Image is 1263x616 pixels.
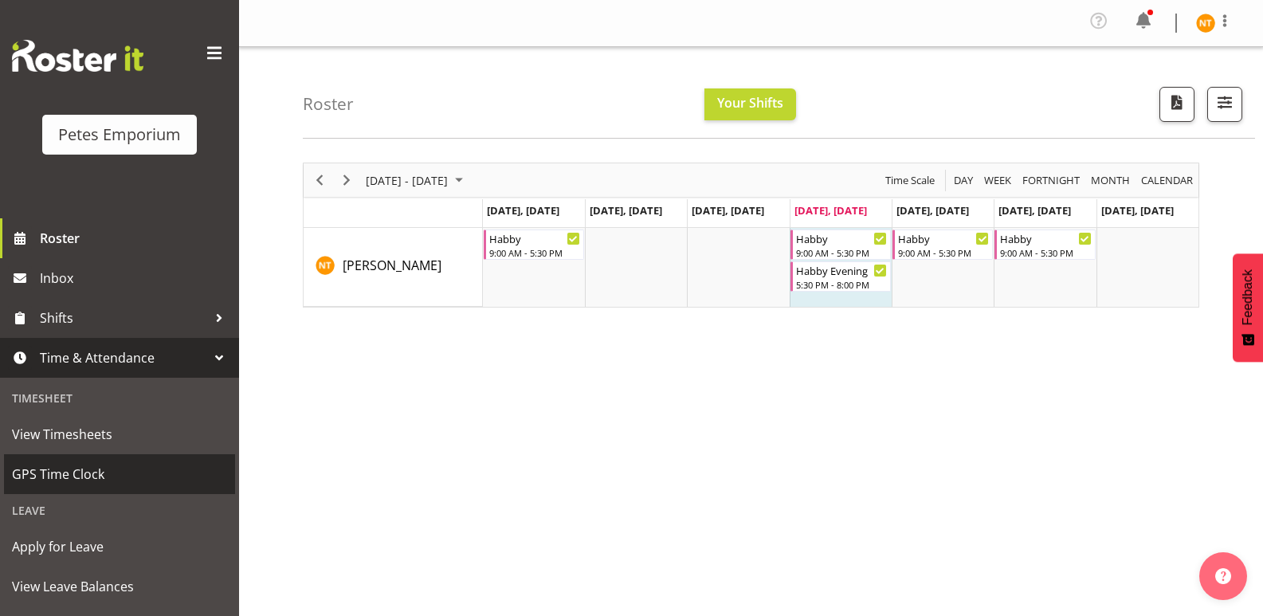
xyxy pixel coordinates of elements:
[4,567,235,606] a: View Leave Balances
[12,422,227,446] span: View Timesheets
[40,346,207,370] span: Time & Attendance
[309,171,331,190] button: Previous
[483,228,1198,307] table: Timeline Week of September 4, 2025
[4,494,235,527] div: Leave
[303,95,354,113] h4: Roster
[1233,253,1263,362] button: Feedback - Show survey
[1139,171,1196,190] button: Month
[484,230,584,260] div: Nicole Thomson"s event - Habby Begin From Monday, September 1, 2025 at 9:00:00 AM GMT+12:00 Ends ...
[1196,14,1215,33] img: nicole-thomson8388.jpg
[982,171,1014,190] button: Timeline Week
[1000,246,1091,259] div: 9:00 AM - 5:30 PM
[4,414,235,454] a: View Timesheets
[489,246,580,259] div: 9:00 AM - 5:30 PM
[704,88,796,120] button: Your Shifts
[717,94,783,112] span: Your Shifts
[1207,87,1242,122] button: Filter Shifts
[1159,87,1194,122] button: Download a PDF of the roster according to the set date range.
[1089,171,1132,190] span: Month
[343,257,441,274] span: [PERSON_NAME]
[12,575,227,598] span: View Leave Balances
[1101,203,1174,218] span: [DATE], [DATE]
[790,261,891,292] div: Nicole Thomson"s event - Habby Evening Begin From Thursday, September 4, 2025 at 5:30:00 PM GMT+1...
[983,171,1013,190] span: Week
[40,266,231,290] span: Inbox
[1088,171,1133,190] button: Timeline Month
[883,171,938,190] button: Time Scale
[12,462,227,486] span: GPS Time Clock
[796,262,887,278] div: Habby Evening
[306,163,333,197] div: Previous
[489,230,580,246] div: Habby
[1020,171,1083,190] button: Fortnight
[1000,230,1091,246] div: Habby
[796,246,887,259] div: 9:00 AM - 5:30 PM
[590,203,662,218] span: [DATE], [DATE]
[4,382,235,414] div: Timesheet
[303,163,1199,308] div: Timeline Week of September 4, 2025
[951,171,976,190] button: Timeline Day
[796,278,887,291] div: 5:30 PM - 8:00 PM
[1139,171,1194,190] span: calendar
[796,230,887,246] div: Habby
[884,171,936,190] span: Time Scale
[794,203,867,218] span: [DATE], [DATE]
[892,230,993,260] div: Nicole Thomson"s event - Habby Begin From Friday, September 5, 2025 at 9:00:00 AM GMT+12:00 Ends ...
[4,527,235,567] a: Apply for Leave
[12,535,227,559] span: Apply for Leave
[4,454,235,494] a: GPS Time Clock
[998,203,1071,218] span: [DATE], [DATE]
[790,230,891,260] div: Nicole Thomson"s event - Habby Begin From Thursday, September 4, 2025 at 9:00:00 AM GMT+12:00 End...
[40,226,231,250] span: Roster
[896,203,969,218] span: [DATE], [DATE]
[58,123,181,147] div: Petes Emporium
[304,228,483,307] td: Nicole Thomson resource
[364,171,449,190] span: [DATE] - [DATE]
[692,203,764,218] span: [DATE], [DATE]
[1241,269,1255,325] span: Feedback
[898,246,989,259] div: 9:00 AM - 5:30 PM
[952,171,975,190] span: Day
[994,230,1095,260] div: Nicole Thomson"s event - Habby Begin From Saturday, September 6, 2025 at 9:00:00 AM GMT+12:00 End...
[363,171,470,190] button: September 01 - 07, 2025
[1021,171,1081,190] span: Fortnight
[336,171,358,190] button: Next
[333,163,360,197] div: Next
[343,256,441,275] a: [PERSON_NAME]
[1215,568,1231,584] img: help-xxl-2.png
[487,203,559,218] span: [DATE], [DATE]
[898,230,989,246] div: Habby
[40,306,207,330] span: Shifts
[12,40,143,72] img: Rosterit website logo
